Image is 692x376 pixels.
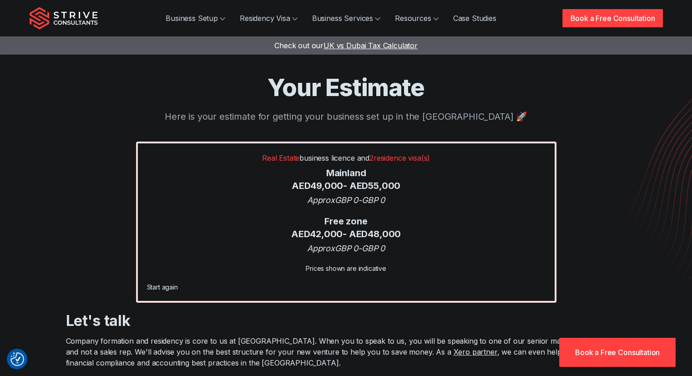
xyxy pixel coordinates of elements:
[147,167,546,192] div: Mainland AED 49,000 - AED 55,000
[147,215,546,240] div: Free zone AED 42,000 - AED 48,000
[232,9,305,27] a: Residency Visa
[274,41,418,50] a: Check out ourUK vs Dubai Tax Calculator
[147,283,178,291] a: Start again
[10,352,24,366] img: Revisit consent button
[66,335,626,368] p: Company formation and residency is core to us at [GEOGRAPHIC_DATA]. When you to speak to us, you ...
[30,7,98,30] img: Strive Consultants
[453,347,497,356] a: Xero partner
[369,153,430,163] span: 2 residence visa(s)
[158,9,232,27] a: Business Setup
[30,110,663,123] p: Here is your estimate for getting your business set up in the [GEOGRAPHIC_DATA] 🚀
[147,194,546,206] div: Approx GBP 0 - GBP 0
[446,9,504,27] a: Case Studies
[30,73,663,102] h1: Your Estimate
[147,152,546,163] p: business licence and
[305,9,388,27] a: Business Services
[10,352,24,366] button: Consent Preferences
[559,338,676,367] a: Book a Free Consultation
[147,242,546,254] div: Approx GBP 0 - GBP 0
[262,153,299,163] span: Real Estate
[147,264,546,273] div: Prices shown are indicative
[388,9,446,27] a: Resources
[66,312,626,330] h3: Let's talk
[323,41,418,50] span: UK vs Dubai Tax Calculator
[562,9,662,27] a: Book a Free Consultation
